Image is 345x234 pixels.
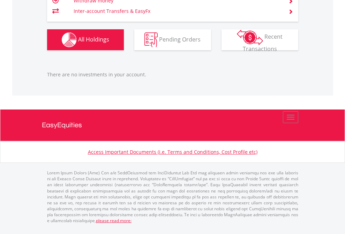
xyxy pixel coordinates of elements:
[78,35,109,43] span: All Holdings
[74,6,280,16] td: Inter-account Transfers & EasyFx
[42,110,303,141] a: EasyEquities
[47,170,298,224] p: Lorem Ipsum Dolors (Ame) Con a/e SeddOeiusmod tem InciDiduntut Lab Etd mag aliquaen admin veniamq...
[96,218,132,224] a: please read more:
[88,149,257,155] a: Access Important Documents (i.e. Terms and Conditions, Cost Profile etc)
[134,29,211,50] button: Pending Orders
[47,71,298,78] p: There are no investments in your account.
[144,32,158,47] img: pending_instructions-wht.png
[47,29,124,50] button: All Holdings
[237,30,263,45] img: transactions-zar-wht.png
[222,29,298,50] button: Recent Transactions
[159,35,201,43] span: Pending Orders
[62,32,77,47] img: holdings-wht.png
